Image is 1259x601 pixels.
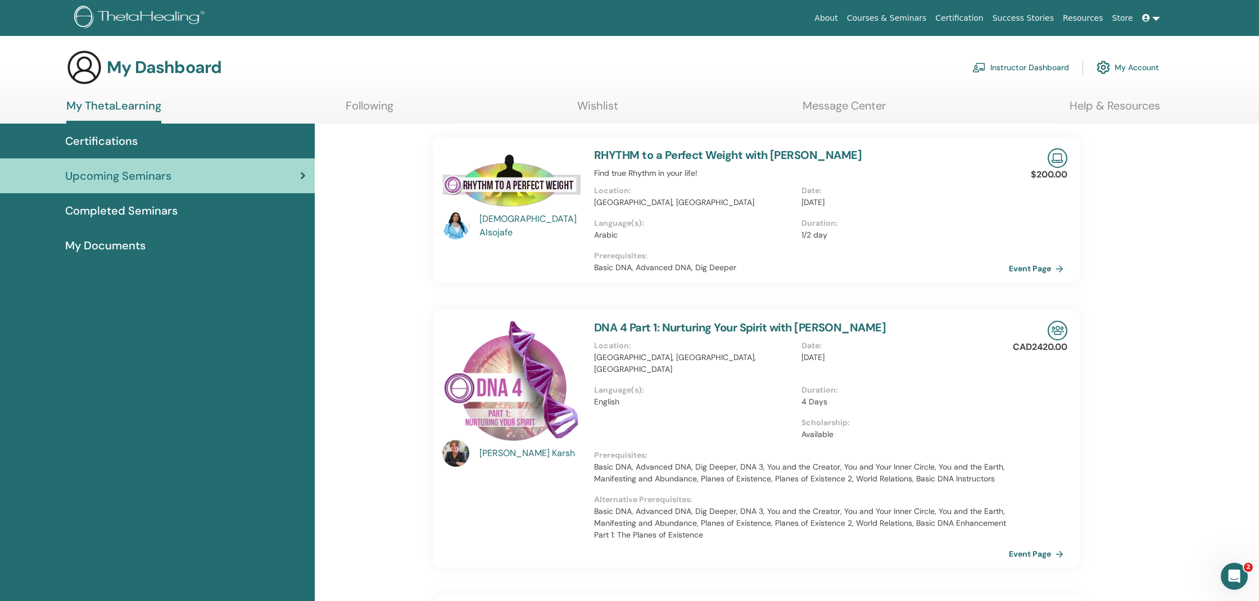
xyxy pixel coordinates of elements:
[1221,563,1248,590] iframe: Intercom live chat
[1244,563,1253,572] span: 2
[1058,8,1108,29] a: Resources
[801,384,1002,396] p: Duration :
[65,133,138,149] span: Certifications
[594,148,862,162] a: RHYTHM to a Perfect Weight with [PERSON_NAME]
[594,217,795,229] p: Language(s) :
[1009,545,1068,562] a: Event Page
[972,55,1069,80] a: Instructor Dashboard
[801,229,1002,241] p: 1/2 day
[988,8,1058,29] a: Success Stories
[594,320,886,335] a: DNA 4 Part 1: Nurturing Your Spirit with [PERSON_NAME]
[66,99,161,124] a: My ThetaLearning
[442,148,581,216] img: RHYTHM to a Perfect Weight
[1108,8,1138,29] a: Store
[972,62,986,72] img: chalkboard-teacher.svg
[74,6,209,31] img: logo.png
[594,197,795,208] p: [GEOGRAPHIC_DATA], [GEOGRAPHIC_DATA]
[594,506,1009,541] p: Basic DNA, Advanced DNA, Dig Deeper, DNA 3, You and the Creator, You and Your Inner Circle, You a...
[594,229,795,241] p: Arabic
[1013,340,1067,354] p: CAD2420.00
[479,447,583,460] a: [PERSON_NAME] Karsh
[65,202,178,219] span: Completed Seminars
[801,417,1002,429] p: Scholarship :
[801,396,1002,408] p: 4 Days
[801,352,1002,363] p: [DATE]
[577,99,618,121] a: Wishlist
[442,321,581,443] img: DNA 4 Part 1: Nurturing Your Spirit
[594,384,795,396] p: Language(s) :
[801,429,1002,440] p: Available
[801,217,1002,229] p: Duration :
[1097,55,1159,80] a: My Account
[346,99,393,121] a: Following
[594,352,795,375] p: [GEOGRAPHIC_DATA], [GEOGRAPHIC_DATA], [GEOGRAPHIC_DATA]
[594,167,1009,179] p: Find true Rhythm in your life!
[594,396,795,408] p: English
[1031,168,1067,181] p: $200.00
[594,250,1009,262] p: Prerequisites :
[594,461,1009,485] p: Basic DNA, Advanced DNA, Dig Deeper, DNA 3, You and the Creator, You and Your Inner Circle, You a...
[65,167,171,184] span: Upcoming Seminars
[801,197,1002,208] p: [DATE]
[594,449,1009,461] p: Prerequisites :
[594,340,795,352] p: Location :
[442,212,469,239] img: default.jpg
[801,340,1002,352] p: Date :
[1070,99,1160,121] a: Help & Resources
[1009,260,1068,277] a: Event Page
[594,262,1009,274] p: Basic DNA, Advanced DNA, Dig Deeper
[843,8,931,29] a: Courses & Seminars
[442,440,469,467] img: default.jpg
[479,212,583,239] a: [DEMOGRAPHIC_DATA] Alsojafe
[1048,148,1067,168] img: Live Online Seminar
[1048,321,1067,340] img: In-Person Seminar
[803,99,886,121] a: Message Center
[107,57,221,78] h3: My Dashboard
[594,185,795,197] p: Location :
[801,185,1002,197] p: Date :
[594,494,1009,506] p: Alternative Prerequisites :
[810,8,842,29] a: About
[1097,58,1110,77] img: cog.svg
[65,237,146,254] span: My Documents
[931,8,988,29] a: Certification
[66,49,102,85] img: generic-user-icon.jpg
